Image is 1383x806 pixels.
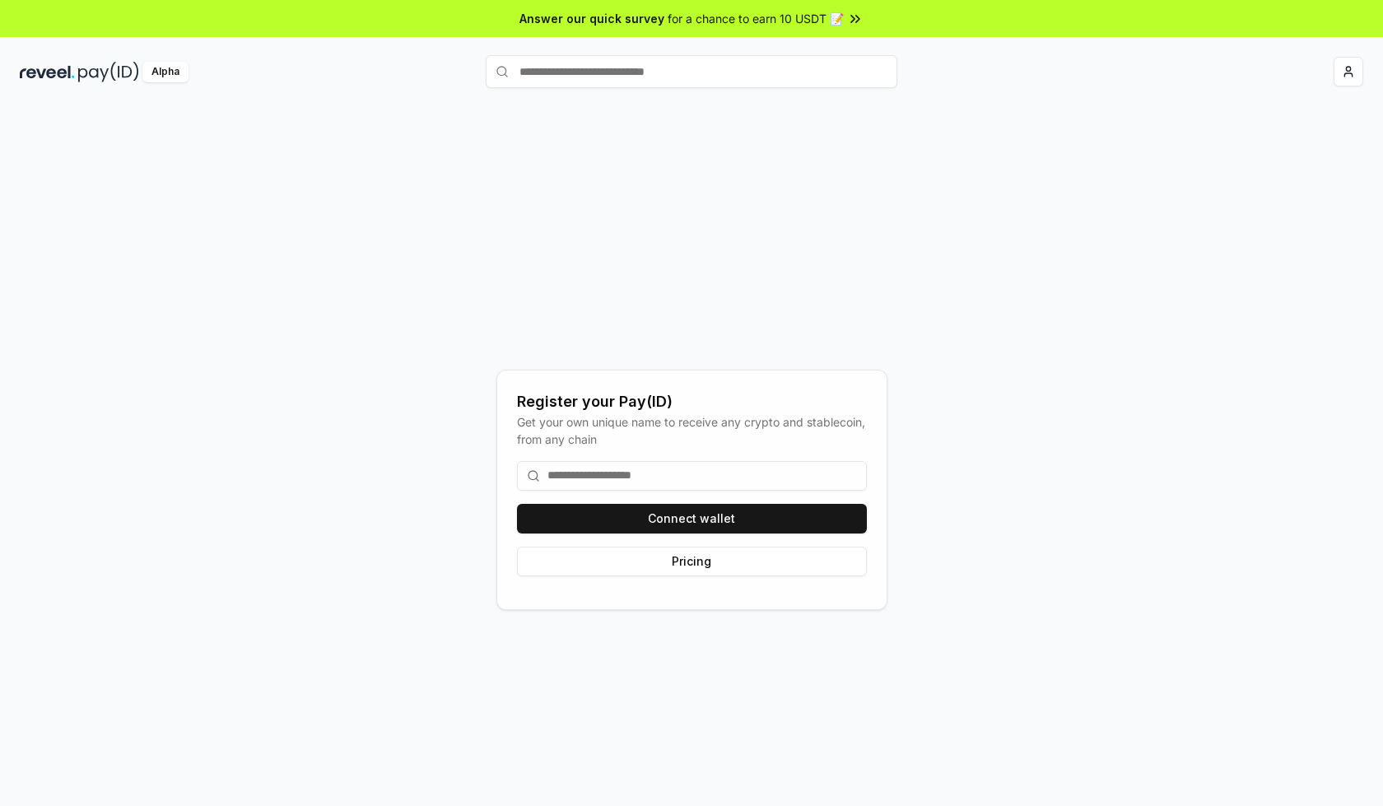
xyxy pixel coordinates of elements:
[517,547,867,576] button: Pricing
[517,504,867,533] button: Connect wallet
[517,413,867,448] div: Get your own unique name to receive any crypto and stablecoin, from any chain
[20,62,75,82] img: reveel_dark
[519,10,664,27] span: Answer our quick survey
[78,62,139,82] img: pay_id
[668,10,844,27] span: for a chance to earn 10 USDT 📝
[142,62,189,82] div: Alpha
[517,390,867,413] div: Register your Pay(ID)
